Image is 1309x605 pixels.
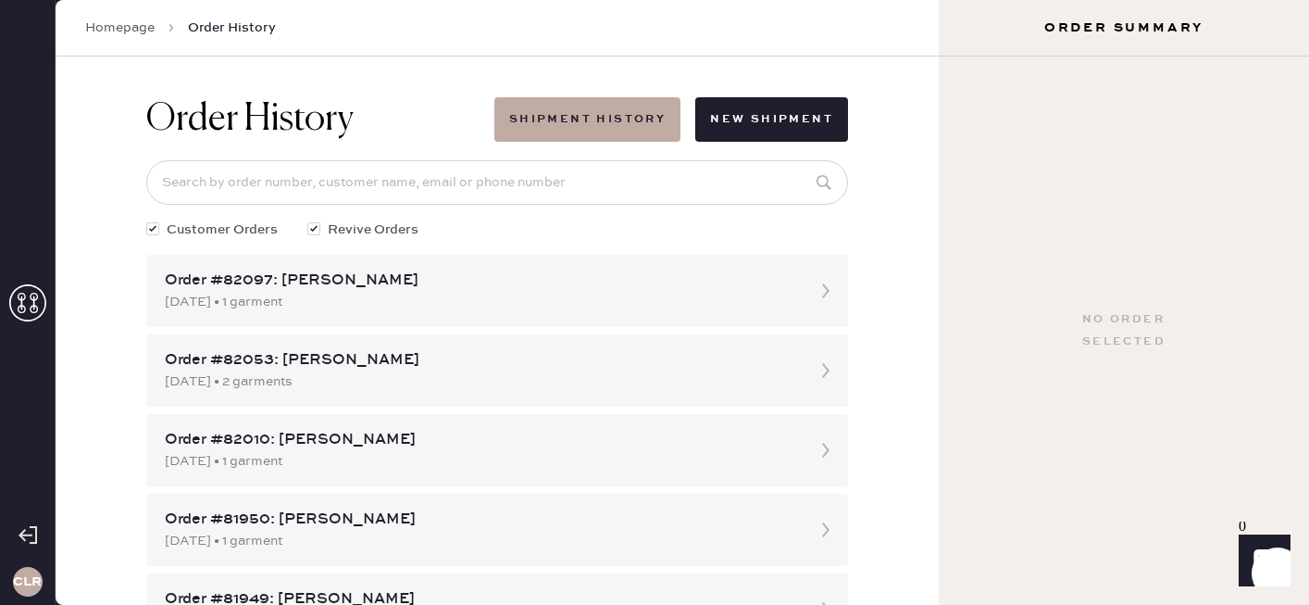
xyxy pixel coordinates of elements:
input: Search by order number, customer name, email or phone number [146,160,848,205]
span: Revive Orders [328,220,418,240]
a: Homepage [85,19,155,37]
div: [DATE] • 1 garment [165,531,796,551]
div: No order selected [1082,309,1166,353]
div: Order #82097: [PERSON_NAME] [165,270,796,292]
div: Order #82053: [PERSON_NAME] [165,349,796,372]
div: Order #81950: [PERSON_NAME] [165,509,796,531]
div: Order #82010: [PERSON_NAME] [165,429,796,451]
div: [DATE] • 2 garments [165,372,796,392]
iframe: Front Chat [1221,522,1301,601]
h3: Order Summary [939,19,1309,37]
span: Order History [188,19,276,37]
div: [DATE] • 1 garment [165,451,796,472]
button: Shipment History [494,97,680,142]
h3: CLR [13,575,42,588]
button: New Shipment [695,97,848,142]
span: Customer Orders [167,220,278,240]
div: [DATE] • 1 garment [165,292,796,312]
h1: Order History [146,97,354,142]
